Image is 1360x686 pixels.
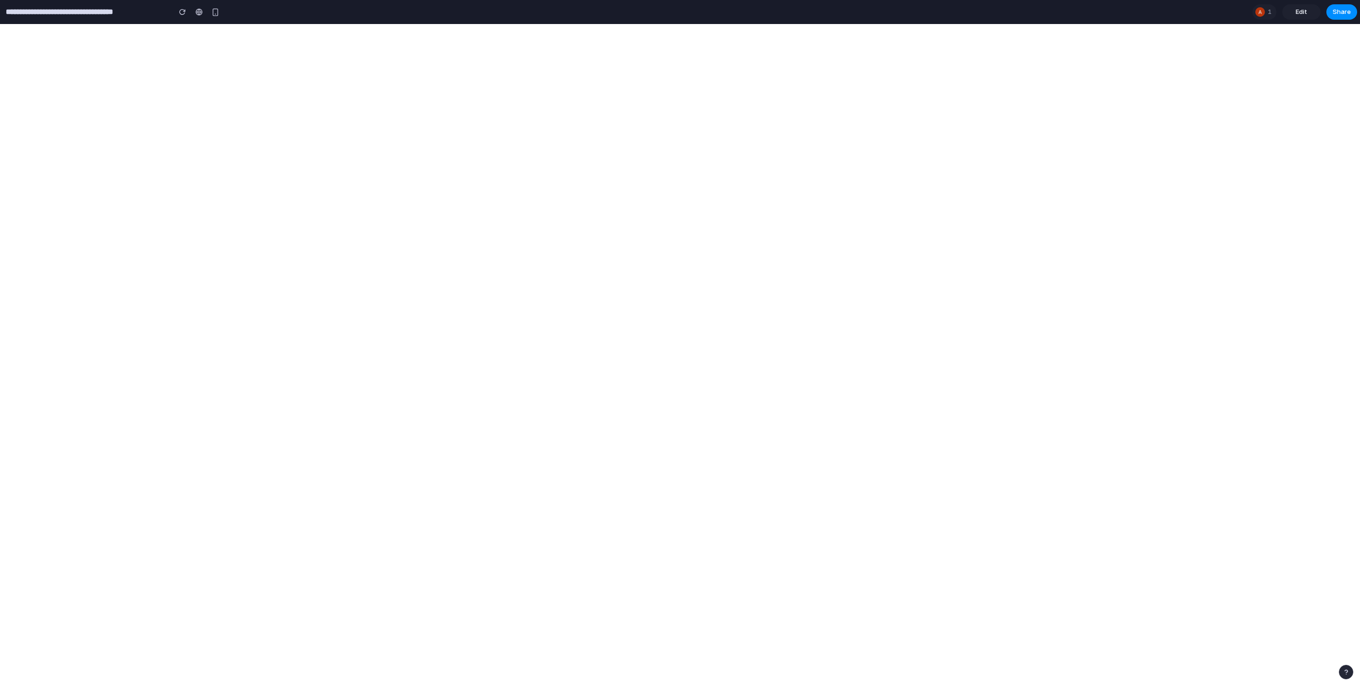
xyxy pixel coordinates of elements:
span: Share [1333,7,1351,17]
div: 1 [1252,4,1276,20]
span: Edit [1296,7,1307,17]
span: 1 [1268,7,1275,17]
button: Share [1326,4,1357,20]
a: Edit [1282,4,1321,20]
